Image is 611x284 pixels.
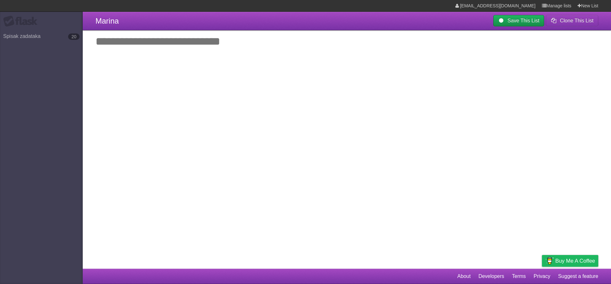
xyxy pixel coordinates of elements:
a: Terms [512,270,526,282]
button: Clone This List [546,15,598,26]
div: Flask [3,16,41,27]
b: Clone This List [560,18,593,23]
a: Privacy [534,270,550,282]
a: Suggest a feature [558,270,598,282]
a: Save This List [493,15,544,26]
a: About [457,270,471,282]
b: Save This List [508,18,539,23]
span: Buy me a coffee [555,255,595,266]
img: Buy me a coffee [545,255,554,266]
b: 20 [68,33,80,40]
a: Buy me a coffee [542,255,598,267]
a: Developers [478,270,504,282]
span: Marina [95,17,119,25]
